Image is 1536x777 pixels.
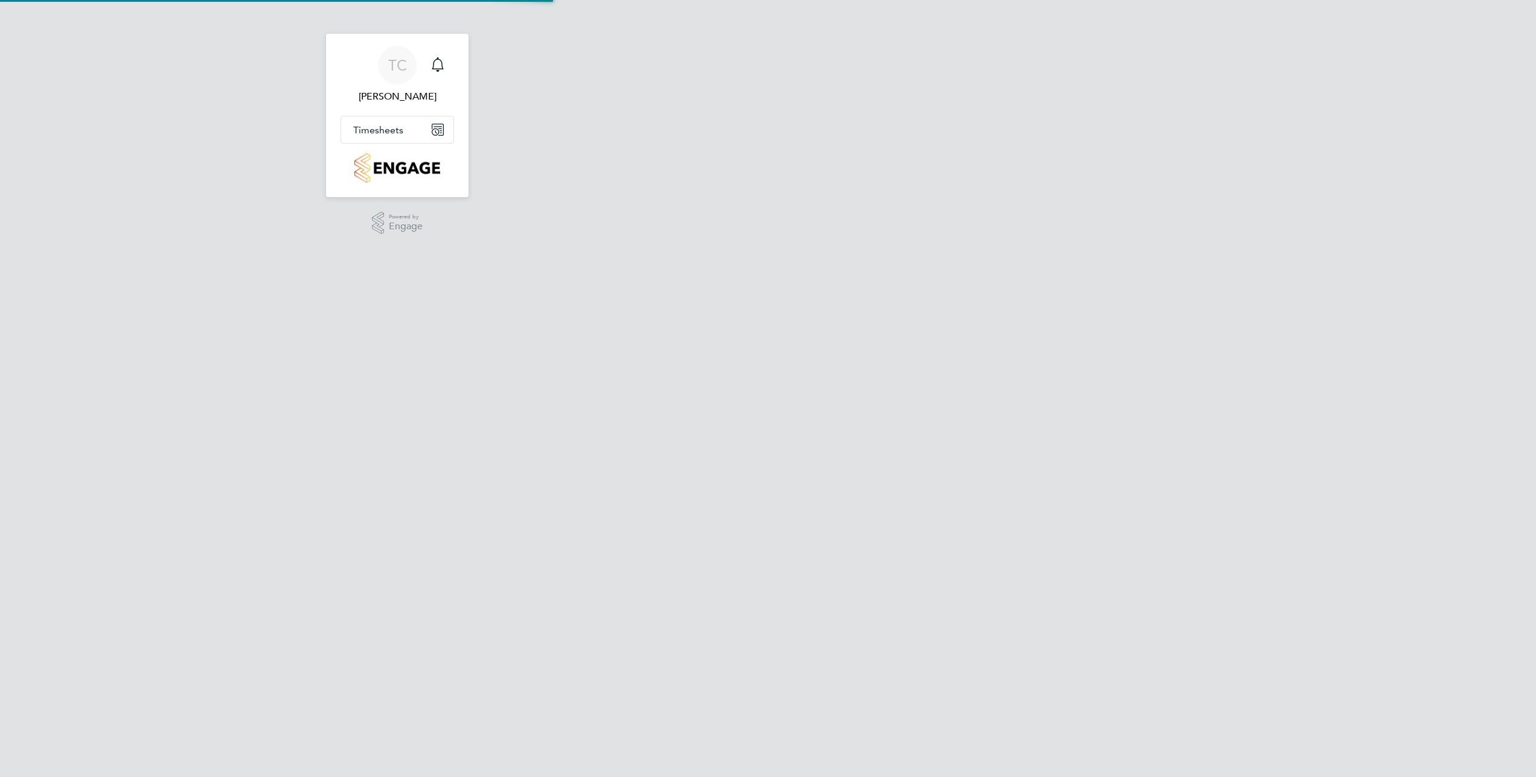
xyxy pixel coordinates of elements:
button: Timesheets [341,116,453,143]
span: Timesheets [353,124,403,136]
span: Powered by [389,212,423,222]
span: TC [388,57,407,73]
a: Powered byEngage [372,212,423,235]
a: Go to home page [341,153,454,183]
img: countryside-properties-logo-retina.png [354,153,440,183]
span: Tracey Cowburn [341,89,454,104]
a: TC[PERSON_NAME] [341,46,454,104]
nav: Main navigation [326,34,469,197]
span: Engage [389,221,423,232]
